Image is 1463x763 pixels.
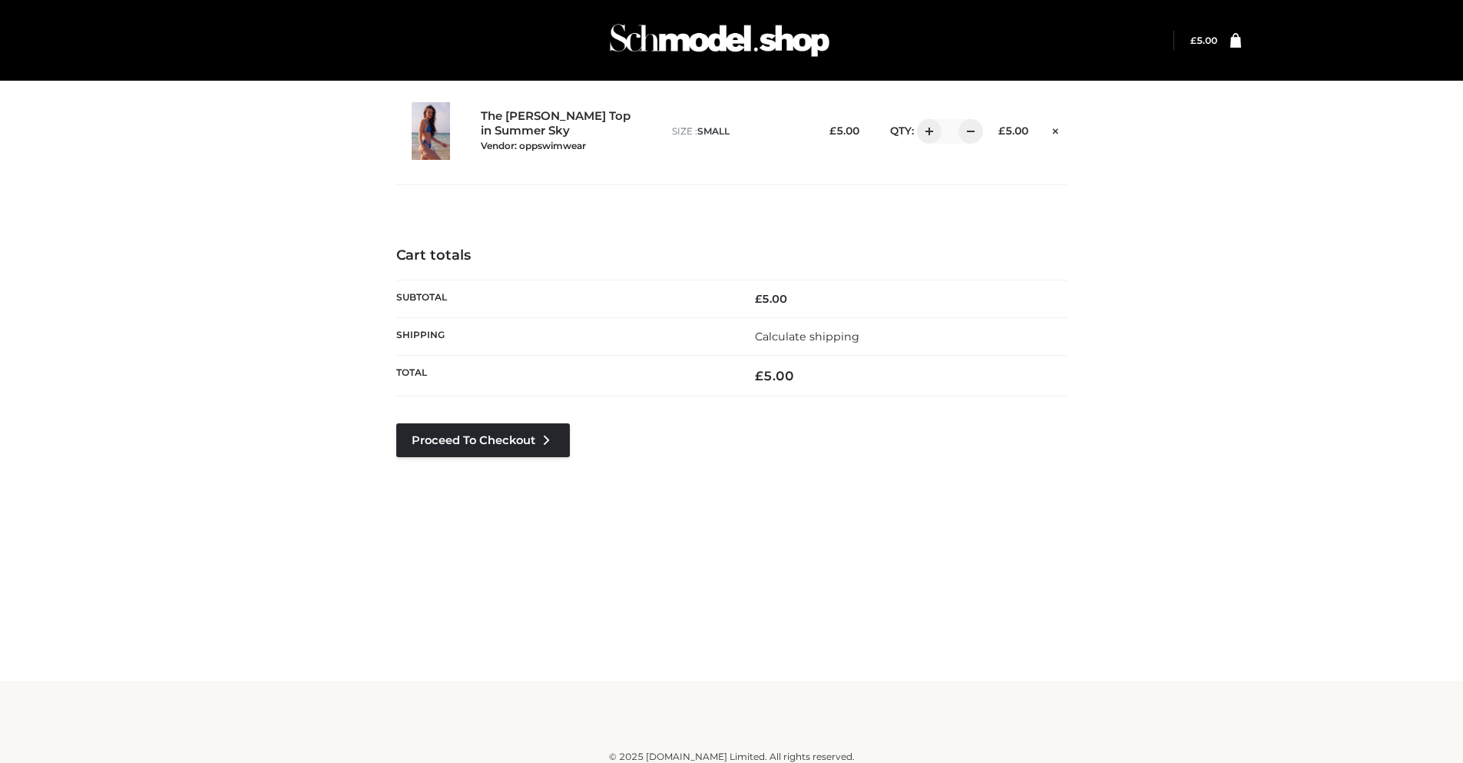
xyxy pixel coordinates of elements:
[396,247,1067,264] h4: Cart totals
[396,280,732,317] th: Subtotal
[755,292,787,306] bdi: 5.00
[1190,35,1197,46] span: £
[829,124,836,137] span: £
[604,10,835,71] img: Schmodel Admin 964
[396,356,732,396] th: Total
[755,368,763,383] span: £
[481,109,639,152] a: The [PERSON_NAME] Top in Summer SkyVendor: oppswimwear
[829,124,859,137] bdi: 5.00
[998,124,1005,137] span: £
[1044,119,1067,139] a: Remove this item
[396,423,570,457] a: Proceed to Checkout
[1190,35,1217,46] bdi: 5.00
[672,124,803,138] p: size :
[875,119,972,144] div: QTY:
[755,330,859,343] a: Calculate shipping
[396,317,732,355] th: Shipping
[998,124,1028,137] bdi: 5.00
[697,125,730,137] span: SMALL
[481,140,586,151] small: Vendor: oppswimwear
[755,368,794,383] bdi: 5.00
[755,292,762,306] span: £
[1190,35,1217,46] a: £5.00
